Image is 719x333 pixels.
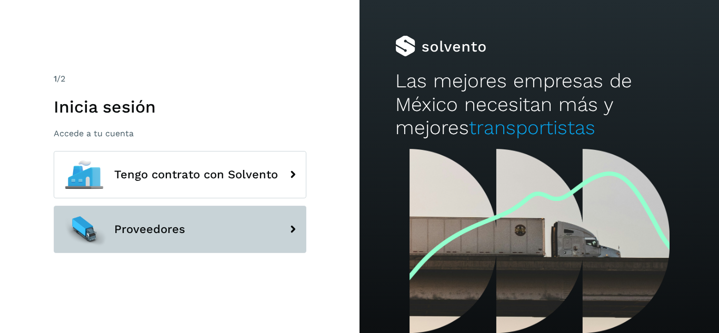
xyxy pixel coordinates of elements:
span: Tengo contrato con Solvento [114,168,278,181]
span: Proveedores [114,223,185,236]
span: 1 [54,74,57,84]
h2: Las mejores empresas de México necesitan más y mejores [395,69,683,139]
h1: Inicia sesión [54,97,306,117]
button: Proveedores [54,206,306,253]
div: /2 [54,73,306,85]
span: transportistas [469,116,595,139]
button: Tengo contrato con Solvento [54,151,306,198]
p: Accede a tu cuenta [54,128,306,138]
